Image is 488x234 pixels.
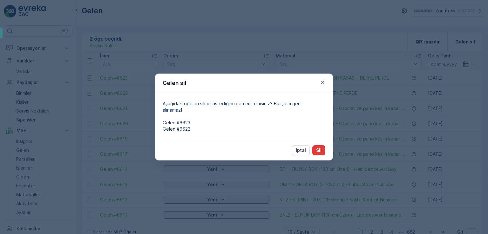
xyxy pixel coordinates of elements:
button: İptal [292,145,310,155]
span: Gelen #6622 [163,126,325,132]
p: Gelen sil [163,79,186,88]
p: İptal [296,147,306,153]
p: Aşağıdaki öğeleri silmek istediğinizden emin misiniz? Bu işlem geri alınamaz! [163,101,319,113]
p: Sil [316,147,322,153]
span: Gelen #6623 [163,120,325,126]
button: Sil [312,145,325,155]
